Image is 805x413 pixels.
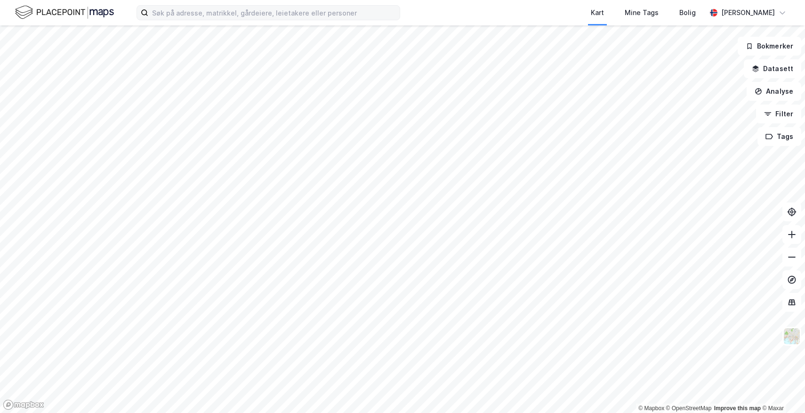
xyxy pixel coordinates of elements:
div: Bolig [679,7,696,18]
div: [PERSON_NAME] [721,7,775,18]
img: logo.f888ab2527a4732fd821a326f86c7f29.svg [15,4,114,21]
div: Mine Tags [625,7,659,18]
input: Søk på adresse, matrikkel, gårdeiere, leietakere eller personer [148,6,400,20]
iframe: Chat Widget [758,368,805,413]
div: Kart [591,7,604,18]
